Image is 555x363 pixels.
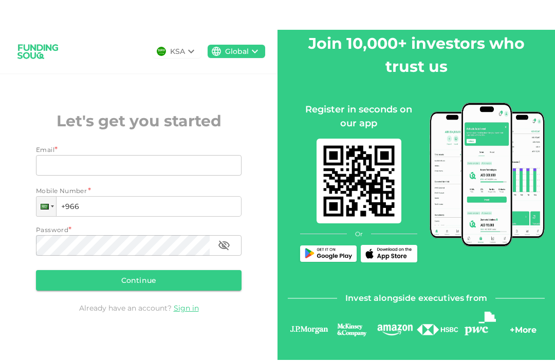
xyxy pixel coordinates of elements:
input: email [36,155,230,176]
button: Continue [36,270,242,291]
input: 1 (702) 123-4567 [36,196,242,217]
span: Mobile Number [36,186,87,196]
img: flag-sa.b9a346574cdc8950dd34b50780441f57.svg [157,47,166,56]
img: logo [330,322,373,336]
div: + More [510,324,536,341]
img: logo [12,38,64,65]
div: Global [225,46,249,57]
img: mobile-app [317,139,401,223]
span: Invest alongside executives from [345,291,487,305]
img: logo [416,324,459,335]
div: Already have an account? [36,303,242,313]
img: logo [465,312,496,335]
h2: Let's get you started [36,109,242,132]
span: Email [36,146,54,154]
span: Or [355,230,363,239]
input: password [36,235,210,256]
img: App Store [363,247,415,260]
img: logo [288,324,330,335]
img: mobile-app [430,103,545,246]
div: Register in seconds on our app [300,103,417,130]
span: Password [36,226,68,234]
div: KSA [170,46,185,57]
div: Saudi Arabia: + 966 [36,197,56,216]
img: Play Store [303,248,354,260]
img: logo [376,323,414,336]
h2: Join 10,000+ investors who trust us [288,32,545,78]
a: Sign in [174,303,199,313]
